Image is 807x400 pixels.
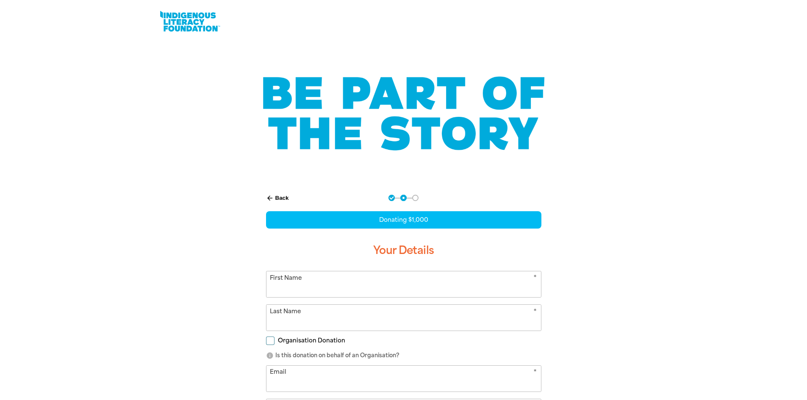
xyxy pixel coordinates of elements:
[266,351,541,360] p: Is this donation on behalf of an Organisation?
[266,237,541,264] h3: Your Details
[263,191,292,205] button: Back
[255,60,552,168] img: Be part of the story
[388,195,395,201] button: Navigate to step 1 of 3 to enter your donation amount
[266,337,275,345] input: Organisation Donation
[400,195,407,201] button: Navigate to step 2 of 3 to enter your details
[278,337,345,345] span: Organisation Donation
[266,352,274,359] i: info
[266,211,541,229] div: Donating $1,000
[412,195,419,201] button: Navigate to step 3 of 3 to enter your payment details
[266,194,274,202] i: arrow_back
